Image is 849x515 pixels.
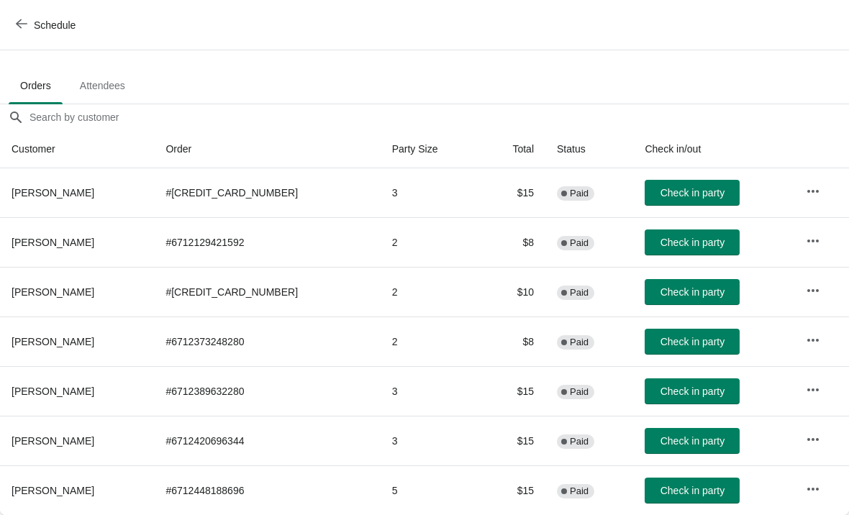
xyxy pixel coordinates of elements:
[12,336,94,347] span: [PERSON_NAME]
[481,130,545,168] th: Total
[645,478,740,503] button: Check in party
[645,378,740,404] button: Check in party
[12,187,94,199] span: [PERSON_NAME]
[154,267,380,316] td: # [CREDIT_CARD_NUMBER]
[660,237,725,248] span: Check in party
[645,229,740,255] button: Check in party
[481,465,545,515] td: $15
[481,217,545,267] td: $8
[381,267,481,316] td: 2
[660,187,725,199] span: Check in party
[545,130,633,168] th: Status
[570,237,589,249] span: Paid
[381,168,481,217] td: 3
[154,366,380,416] td: # 6712389632280
[481,366,545,416] td: $15
[570,436,589,447] span: Paid
[645,279,740,305] button: Check in party
[381,130,481,168] th: Party Size
[12,386,94,397] span: [PERSON_NAME]
[570,287,589,298] span: Paid
[481,267,545,316] td: $10
[570,386,589,398] span: Paid
[154,217,380,267] td: # 6712129421592
[12,485,94,496] span: [PERSON_NAME]
[381,465,481,515] td: 5
[645,180,740,206] button: Check in party
[481,416,545,465] td: $15
[381,366,481,416] td: 3
[34,19,76,31] span: Schedule
[12,435,94,447] span: [PERSON_NAME]
[660,286,725,298] span: Check in party
[570,337,589,348] span: Paid
[570,188,589,199] span: Paid
[481,316,545,366] td: $8
[660,336,725,347] span: Check in party
[660,485,725,496] span: Check in party
[381,316,481,366] td: 2
[660,386,725,397] span: Check in party
[633,130,794,168] th: Check in/out
[381,217,481,267] td: 2
[645,329,740,355] button: Check in party
[481,168,545,217] td: $15
[570,486,589,497] span: Paid
[29,104,849,130] input: Search by customer
[154,465,380,515] td: # 6712448188696
[154,130,380,168] th: Order
[154,316,380,366] td: # 6712373248280
[154,416,380,465] td: # 6712420696344
[7,12,87,38] button: Schedule
[9,73,63,99] span: Orders
[68,73,137,99] span: Attendees
[154,168,380,217] td: # [CREDIT_CARD_NUMBER]
[660,435,725,447] span: Check in party
[12,237,94,248] span: [PERSON_NAME]
[645,428,740,454] button: Check in party
[381,416,481,465] td: 3
[12,286,94,298] span: [PERSON_NAME]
